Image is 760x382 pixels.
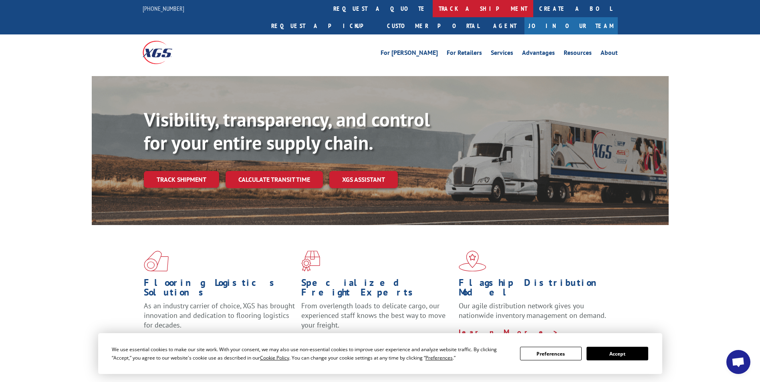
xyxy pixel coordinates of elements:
a: Request a pickup [265,17,381,34]
a: For [PERSON_NAME] [381,50,438,58]
a: Track shipment [144,171,219,188]
h1: Flooring Logistics Solutions [144,278,295,301]
div: Open chat [726,350,750,374]
a: Learn More > [459,328,558,337]
a: [PHONE_NUMBER] [143,4,184,12]
span: As an industry carrier of choice, XGS has brought innovation and dedication to flooring logistics... [144,301,295,330]
a: XGS ASSISTANT [329,171,398,188]
a: For Retailers [447,50,482,58]
a: Advantages [522,50,555,58]
img: xgs-icon-focused-on-flooring-red [301,251,320,271]
img: xgs-icon-total-supply-chain-intelligence-red [144,251,169,271]
img: xgs-icon-flagship-distribution-model-red [459,251,486,271]
span: Our agile distribution network gives you nationwide inventory management on demand. [459,301,606,320]
h1: Specialized Freight Experts [301,278,453,301]
a: Customer Portal [381,17,485,34]
h1: Flagship Distribution Model [459,278,610,301]
a: About [601,50,618,58]
div: We use essential cookies to make our site work. With your consent, we may also use non-essential ... [112,345,510,362]
button: Accept [587,347,648,360]
a: Agent [485,17,524,34]
a: Calculate transit time [226,171,323,188]
a: Join Our Team [524,17,618,34]
p: From overlength loads to delicate cargo, our experienced staff knows the best way to move your fr... [301,301,453,337]
span: Preferences [425,354,453,361]
a: Services [491,50,513,58]
a: Resources [564,50,592,58]
div: Cookie Consent Prompt [98,333,662,374]
span: Cookie Policy [260,354,289,361]
b: Visibility, transparency, and control for your entire supply chain. [144,107,430,155]
button: Preferences [520,347,582,360]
